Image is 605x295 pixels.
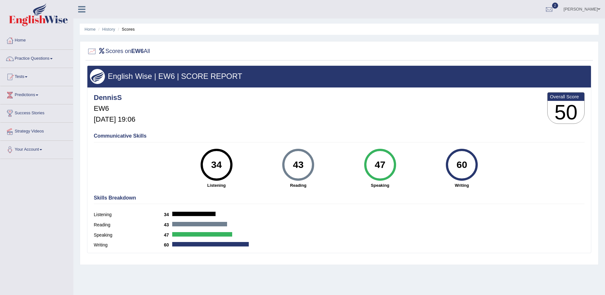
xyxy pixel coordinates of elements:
strong: Listening [179,182,254,188]
strong: Writing [424,182,499,188]
div: 60 [450,151,473,178]
div: 34 [205,151,228,178]
b: 34 [164,212,172,217]
div: 47 [368,151,392,178]
b: 60 [164,242,172,247]
h3: 50 [548,101,584,124]
a: Home [0,32,73,48]
strong: Reading [261,182,336,188]
img: wings.png [90,69,105,84]
h4: Communicative Skills [94,133,585,139]
a: Home [85,27,96,32]
h4: DennisS [94,94,135,102]
a: Strategy Videos [0,123,73,139]
strong: Speaking [342,182,417,188]
h4: Skills Breakdown [94,195,585,201]
a: Your Account [0,141,73,157]
h2: Scores on All [87,47,150,56]
a: Tests [0,68,73,84]
b: Overall Score [550,94,582,99]
span: 2 [552,3,558,9]
a: History [102,27,115,32]
li: Scores [116,26,135,32]
b: 43 [164,222,172,227]
b: EW6 [131,48,144,54]
a: Predictions [0,86,73,102]
label: Writing [94,242,164,248]
div: 43 [287,151,310,178]
h5: [DATE] 19:06 [94,116,135,123]
label: Reading [94,222,164,228]
a: Practice Questions [0,50,73,66]
h5: EW6 [94,105,135,112]
h3: English Wise | EW6 | SCORE REPORT [90,72,588,80]
a: Success Stories [0,104,73,120]
label: Speaking [94,232,164,238]
b: 47 [164,232,172,238]
label: Listening [94,211,164,218]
